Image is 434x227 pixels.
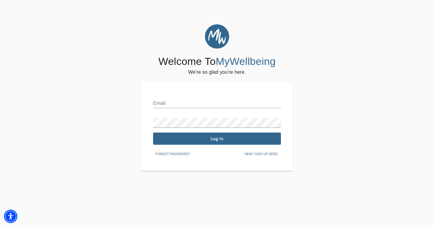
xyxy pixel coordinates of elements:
img: MyWellbeing [205,24,229,49]
h4: Welcome To [158,55,275,68]
h6: We're so glad you're here. [188,68,246,76]
span: Log In [156,136,278,142]
button: Log In [153,133,281,145]
a: Forgot password? [153,151,192,156]
span: New? Sign up here. [245,151,278,157]
span: MyWellbeing [216,55,276,67]
div: Accessibility Menu [4,210,17,223]
button: Forgot password? [153,150,192,159]
button: New? Sign up here. [242,150,281,159]
span: Forgot password? [156,151,190,157]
